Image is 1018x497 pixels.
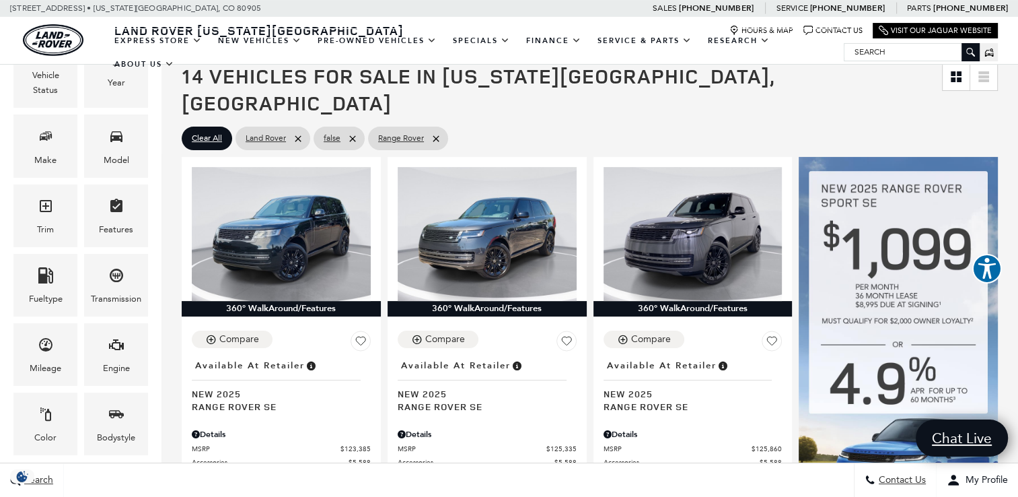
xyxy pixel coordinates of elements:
div: MileageMileage [13,323,77,386]
span: New 2025 [192,387,361,400]
div: 360° WalkAround/Features [182,301,381,316]
button: Save Vehicle [556,331,577,356]
div: 360° WalkAround/Features [593,301,793,316]
div: Model [104,153,129,168]
div: EngineEngine [84,323,148,386]
div: Transmission [91,292,141,306]
span: Accessories [192,457,349,467]
a: Service & Parts [589,29,700,53]
a: Hours & Map [729,26,793,36]
div: 360° WalkAround/Features [388,301,587,316]
span: $125,860 [752,444,782,454]
span: MSRP [398,444,546,454]
img: 2025 Land Rover Range Rover SE [604,167,783,301]
span: Bodystyle [108,403,124,430]
a: [STREET_ADDRESS] • [US_STATE][GEOGRAPHIC_DATA], CO 80905 [10,3,261,13]
span: 14 Vehicles for Sale in [US_STATE][GEOGRAPHIC_DATA], [GEOGRAPHIC_DATA] [182,62,774,117]
a: MSRP $125,860 [604,444,783,454]
div: YearYear [84,30,148,108]
button: Compare Vehicle [604,331,684,348]
div: TransmissionTransmission [84,254,148,317]
button: Save Vehicle [762,331,782,356]
a: [PHONE_NUMBER] [933,3,1008,13]
input: Search [844,44,979,60]
span: Range Rover [378,130,424,147]
a: MSRP $123,385 [192,444,371,454]
span: Contact Us [875,475,926,486]
div: MakeMake [13,114,77,177]
a: Research [700,29,778,53]
div: Compare [631,333,671,345]
div: Compare [425,333,465,345]
a: About Us [106,53,182,76]
span: Fueltype [38,264,54,292]
span: Engine [108,333,124,361]
div: Bodystyle [97,430,135,445]
span: Mileage [38,333,54,361]
button: Compare Vehicle [192,331,272,348]
span: $5,588 [760,457,782,467]
a: MSRP $125,335 [398,444,577,454]
a: Available at RetailerNew 2025Range Rover SE [398,356,577,413]
span: Accessories [398,457,554,467]
a: land-rover [23,24,83,56]
div: Year [108,75,125,90]
a: Available at RetailerNew 2025Range Rover SE [192,356,371,413]
span: Land Rover [US_STATE][GEOGRAPHIC_DATA] [114,22,404,38]
div: Pricing Details - Range Rover SE [604,428,783,440]
a: [PHONE_NUMBER] [679,3,754,13]
span: MSRP [604,444,752,454]
button: Open user profile menu [937,463,1018,497]
a: Visit Our Jaguar Website [879,26,992,36]
img: Land Rover [23,24,83,56]
span: New 2025 [604,387,772,400]
span: Land Rover [246,130,286,147]
div: FeaturesFeatures [84,185,148,247]
div: FueltypeFueltype [13,254,77,317]
div: Pricing Details - Range Rover SE [192,428,371,440]
a: Accessories $5,588 [604,457,783,467]
nav: Main Navigation [106,29,844,76]
button: Explore your accessibility options [972,254,1002,284]
span: MSRP [192,444,340,454]
div: Features [99,222,133,237]
div: Compare [219,333,259,345]
span: Transmission [108,264,124,292]
div: Make [34,153,57,168]
section: Click to Open Cookie Consent Modal [7,469,38,484]
a: Accessories $5,588 [192,457,371,467]
img: 2025 Land Rover Range Rover SE [398,167,577,301]
a: New Vehicles [210,29,310,53]
a: [PHONE_NUMBER] [810,3,885,13]
img: 2025 Land Rover Range Rover SE [192,167,371,301]
a: Land Rover [US_STATE][GEOGRAPHIC_DATA] [106,22,412,38]
div: ModelModel [84,114,148,177]
a: Grid View [943,63,970,90]
a: Specials [445,29,518,53]
span: $5,588 [349,457,371,467]
div: VehicleVehicle Status [13,30,77,108]
span: Vehicle is in stock and ready for immediate delivery. Due to demand, availability is subject to c... [717,358,729,373]
a: Chat Live [916,420,1008,457]
span: Accessories [604,457,760,467]
div: Engine [103,361,130,376]
span: false [324,130,340,147]
span: Trim [38,195,54,222]
div: Fueltype [29,292,63,306]
span: Available at Retailer [401,358,511,373]
span: Clear All [192,130,222,147]
div: Mileage [30,361,61,376]
aside: Accessibility Help Desk [972,254,1002,286]
button: Save Vehicle [351,331,371,356]
span: Range Rover SE [398,400,567,413]
span: $123,385 [340,444,371,454]
span: Chat Live [925,429,998,447]
span: Range Rover SE [192,400,361,413]
span: Color [38,403,54,430]
a: Available at RetailerNew 2025Range Rover SE [604,356,783,413]
span: Model [108,125,124,152]
a: Finance [518,29,589,53]
span: Range Rover SE [604,400,772,413]
span: My Profile [960,475,1008,486]
img: Opt-Out Icon [7,469,38,484]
